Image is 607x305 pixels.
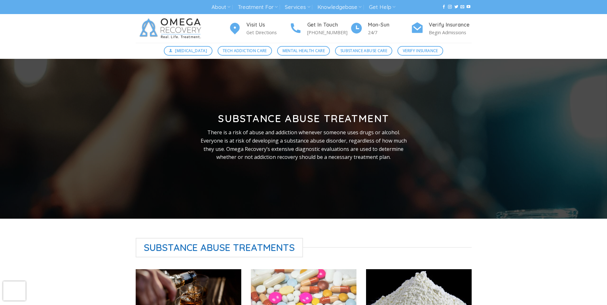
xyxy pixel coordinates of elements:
a: Get In Touch [PHONE_NUMBER] [289,21,350,36]
h4: Get In Touch [307,21,350,29]
p: [PHONE_NUMBER] [307,29,350,36]
a: [MEDICAL_DATA] [164,46,212,56]
a: Send us an email [460,5,464,9]
span: Mental Health Care [283,48,325,54]
a: Follow on YouTube [467,5,470,9]
a: Knowledgebase [317,1,362,13]
p: Get Directions [246,29,289,36]
a: Follow on Facebook [442,5,446,9]
strong: Substance Abuse Treatment [218,112,389,125]
a: Verify Insurance [397,46,443,56]
p: There is a risk of abuse and addiction whenever someone uses drugs or alcohol. Everyone is at ris... [200,129,407,161]
span: Substance Abuse Care [340,48,387,54]
a: Substance Abuse Care [335,46,392,56]
a: Mental Health Care [277,46,330,56]
a: Follow on Twitter [454,5,458,9]
a: Services [285,1,310,13]
span: [MEDICAL_DATA] [175,48,207,54]
p: Begin Admissions [429,29,472,36]
a: Tech Addiction Care [218,46,272,56]
span: Verify Insurance [403,48,438,54]
a: Visit Us Get Directions [228,21,289,36]
a: Treatment For [238,1,278,13]
a: About [212,1,230,13]
span: Tech Addiction Care [223,48,267,54]
h4: Verify Insurance [429,21,472,29]
a: Get Help [369,1,395,13]
h4: Visit Us [246,21,289,29]
img: Omega Recovery [136,14,208,43]
h4: Mon-Sun [368,21,411,29]
a: Verify Insurance Begin Admissions [411,21,472,36]
span: Substance Abuse Treatments [136,238,303,257]
p: 24/7 [368,29,411,36]
a: Follow on Instagram [448,5,452,9]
